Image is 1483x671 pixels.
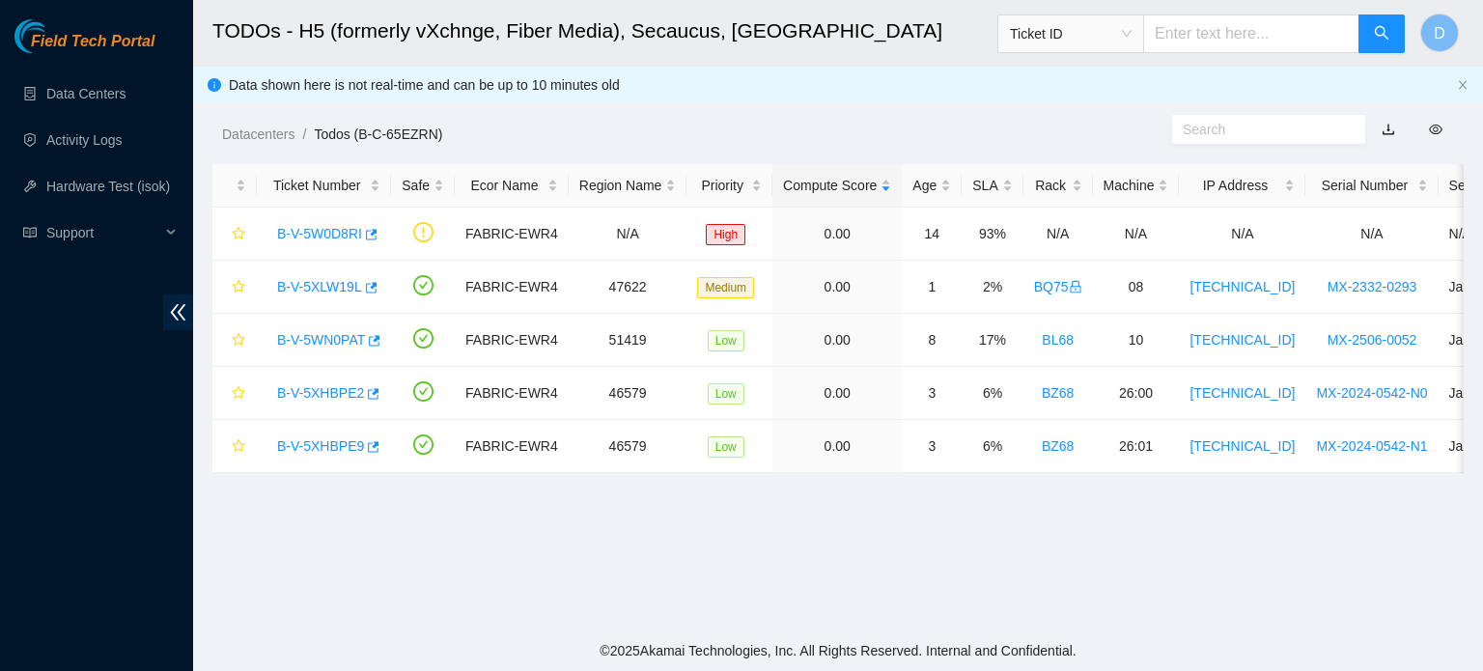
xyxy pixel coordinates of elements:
button: D [1420,14,1459,52]
span: Low [708,330,744,351]
button: star [223,324,246,355]
button: search [1358,14,1405,53]
span: double-left [163,294,193,330]
td: FABRIC-EWR4 [455,261,569,314]
span: star [232,333,245,349]
a: BZ68 [1042,385,1074,401]
td: 26:00 [1093,367,1180,420]
a: B-V-5XLW19L [277,279,362,294]
span: search [1374,25,1389,43]
td: 0.00 [772,314,902,367]
span: eye [1429,123,1442,136]
td: 6% [962,367,1022,420]
span: read [23,226,37,239]
input: Search [1183,119,1339,140]
td: 17% [962,314,1022,367]
a: B-V-5XHBPE2 [277,385,364,401]
a: B-V-5XHBPE9 [277,438,364,454]
span: Ticket ID [1010,19,1132,48]
td: FABRIC-EWR4 [455,420,569,473]
td: 47622 [569,261,687,314]
a: MX-2024-0542-N0 [1316,385,1427,401]
td: FABRIC-EWR4 [455,208,569,261]
td: 0.00 [772,367,902,420]
span: Field Tech Portal [31,33,154,51]
button: download [1367,114,1410,145]
td: N/A [1179,208,1305,261]
td: 0.00 [772,261,902,314]
td: 6% [962,420,1022,473]
a: MX-2506-0052 [1328,332,1417,348]
a: MX-2332-0293 [1328,279,1417,294]
span: Low [708,383,744,405]
td: 1 [902,261,962,314]
button: star [223,218,246,249]
a: [TECHNICAL_ID] [1189,332,1295,348]
a: B-V-5W0D8RI [277,226,362,241]
td: N/A [1093,208,1180,261]
a: download [1382,122,1395,137]
button: star [223,377,246,408]
a: Data Centers [46,86,126,101]
a: Hardware Test (isok) [46,179,170,194]
td: 14 [902,208,962,261]
td: 0.00 [772,208,902,261]
td: 3 [902,420,962,473]
span: star [232,227,245,242]
span: Medium [697,277,754,298]
td: FABRIC-EWR4 [455,367,569,420]
td: 2% [962,261,1022,314]
td: N/A [1305,208,1438,261]
td: 51419 [569,314,687,367]
td: 26:01 [1093,420,1180,473]
a: B-V-5WN0PAT [277,332,365,348]
button: star [223,431,246,461]
a: Datacenters [222,126,294,142]
a: BZ68 [1042,438,1074,454]
td: FABRIC-EWR4 [455,314,569,367]
td: 3 [902,367,962,420]
span: lock [1069,280,1082,294]
span: check-circle [413,328,434,349]
span: star [232,439,245,455]
a: Activity Logs [46,132,123,148]
span: D [1434,21,1445,45]
span: Support [46,213,160,252]
td: 46579 [569,420,687,473]
a: [TECHNICAL_ID] [1189,438,1295,454]
span: star [232,280,245,295]
td: 08 [1093,261,1180,314]
td: N/A [569,208,687,261]
span: / [302,126,306,142]
td: 46579 [569,367,687,420]
span: Low [708,436,744,458]
span: check-circle [413,381,434,402]
span: star [232,386,245,402]
td: 8 [902,314,962,367]
button: close [1457,79,1469,92]
td: 10 [1093,314,1180,367]
a: BL68 [1042,332,1074,348]
a: [TECHNICAL_ID] [1189,279,1295,294]
a: Akamai TechnologiesField Tech Portal [14,35,154,60]
span: close [1457,79,1469,91]
span: High [706,224,745,245]
button: star [223,271,246,302]
a: MX-2024-0542-N1 [1316,438,1427,454]
span: exclamation-circle [413,222,434,242]
span: check-circle [413,275,434,295]
td: 93% [962,208,1022,261]
input: Enter text here... [1143,14,1359,53]
a: BQ75lock [1034,279,1082,294]
a: Todos (B-C-65EZRN) [314,126,442,142]
a: [TECHNICAL_ID] [1189,385,1295,401]
td: N/A [1023,208,1093,261]
footer: © 2025 Akamai Technologies, Inc. All Rights Reserved. Internal and Confidential. [193,630,1483,671]
span: check-circle [413,434,434,455]
img: Akamai Technologies [14,19,98,53]
td: 0.00 [772,420,902,473]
